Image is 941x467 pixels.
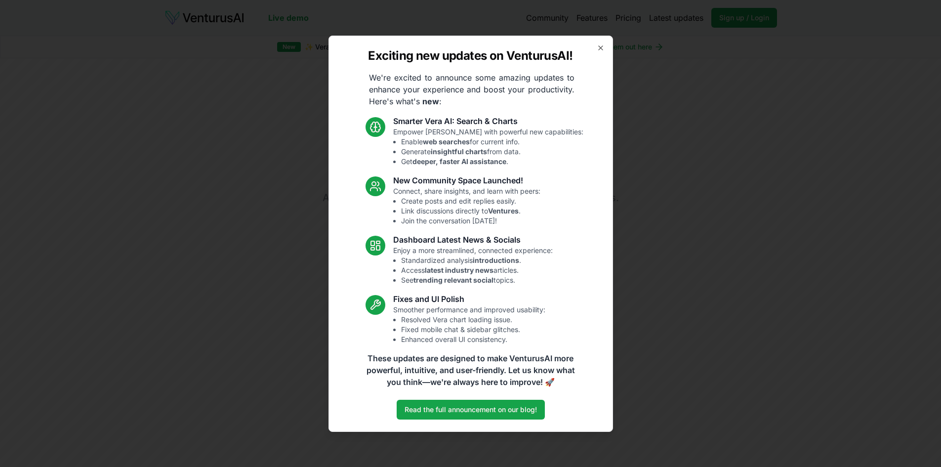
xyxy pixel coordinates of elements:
[401,275,553,285] li: See topics.
[393,246,553,285] p: Enjoy a more streamlined, connected experience:
[431,147,487,156] strong: insightful charts
[393,234,553,246] h3: Dashboard Latest News & Socials
[422,96,439,106] strong: new
[423,137,470,146] strong: web searches
[401,265,553,275] li: Access articles.
[361,72,582,107] p: We're excited to announce some amazing updates to enhance your experience and boost your producti...
[473,256,519,264] strong: introductions
[393,186,540,226] p: Connect, share insights, and learn with peers:
[413,276,493,284] strong: trending relevant social
[401,147,583,157] li: Generate from data.
[368,48,573,64] h2: Exciting new updates on VenturusAI!
[393,174,540,186] h3: New Community Space Launched!
[393,305,545,344] p: Smoother performance and improved usability:
[401,315,545,325] li: Resolved Vera chart loading issue.
[401,206,540,216] li: Link discussions directly to .
[360,352,581,388] p: These updates are designed to make VenturusAI more powerful, intuitive, and user-friendly. Let us...
[401,137,583,147] li: Enable for current info.
[401,216,540,226] li: Join the conversation [DATE]!
[425,266,493,274] strong: latest industry news
[401,325,545,335] li: Fixed mobile chat & sidebar glitches.
[393,293,545,305] h3: Fixes and UI Polish
[397,400,545,420] a: Read the full announcement on our blog!
[412,157,506,166] strong: deeper, faster AI assistance
[401,335,545,344] li: Enhanced overall UI consistency.
[488,207,519,215] strong: Ventures
[401,196,540,206] li: Create posts and edit replies easily.
[401,255,553,265] li: Standardized analysis .
[401,157,583,167] li: Get .
[393,115,583,127] h3: Smarter Vera AI: Search & Charts
[393,127,583,167] p: Empower [PERSON_NAME] with powerful new capabilities:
